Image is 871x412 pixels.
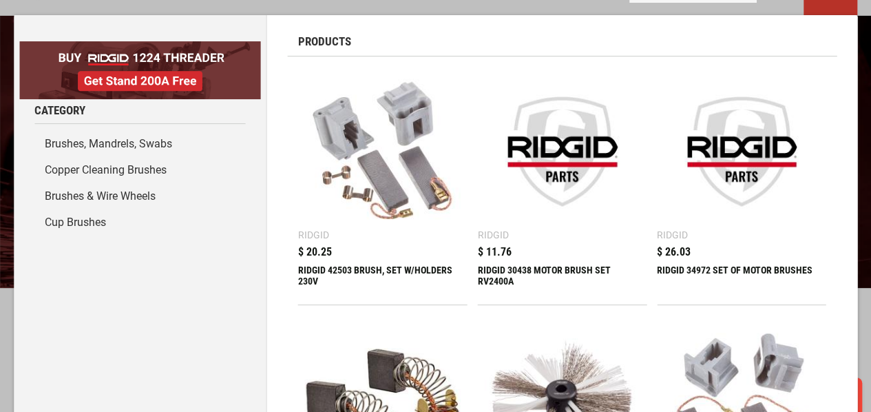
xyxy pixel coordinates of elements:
[34,183,246,209] a: Brushes & Wire Wheels
[19,41,261,99] img: BOGO: Buy RIDGID® 1224 Threader, Get Stand 200A Free!
[305,74,461,229] img: RIDGID 42503 BRUSH, SET W/HOLDERS 230V
[298,230,329,240] div: Ridgid
[664,74,819,229] img: RIDGID 34972 SET OF MOTOR BRUSHES
[34,131,246,157] a: Brushes, Mandrels, Swabs
[298,247,332,258] span: $ 20.25
[298,36,351,48] span: Products
[477,67,647,305] a: RIDGID 30438 MOTOR BRUSH SET RV2400A Ridgid $ 11.76 RIDGID 30438 MOTOR BRUSH SET RV2400A
[298,265,468,298] div: RIDGID 42503 BRUSH, SET W/HOLDERS 230V
[34,105,85,116] span: Category
[298,67,468,305] a: RIDGID 42503 BRUSH, SET W/HOLDERS 230V Ridgid $ 20.25 RIDGID 42503 BRUSH, SET W/HOLDERS 230V
[158,18,175,34] button: Open LiveChat chat widget
[477,247,511,258] span: $ 11.76
[19,21,156,32] p: Chat now
[34,157,246,183] a: Copper Cleaning Brushes
[477,230,508,240] div: Ridgid
[657,230,688,240] div: Ridgid
[657,265,826,298] div: RIDGID 34972 SET OF MOTOR BRUSHES
[657,247,691,258] span: $ 26.03
[657,67,826,305] a: RIDGID 34972 SET OF MOTOR BRUSHES Ridgid $ 26.03 RIDGID 34972 SET OF MOTOR BRUSHES
[477,265,647,298] div: RIDGID 30438 MOTOR BRUSH SET RV2400A
[19,41,261,52] a: BOGO: Buy RIDGID® 1224 Threader, Get Stand 200A Free!
[34,209,246,236] a: Cup Brushes
[484,74,640,229] img: RIDGID 30438 MOTOR BRUSH SET RV2400A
